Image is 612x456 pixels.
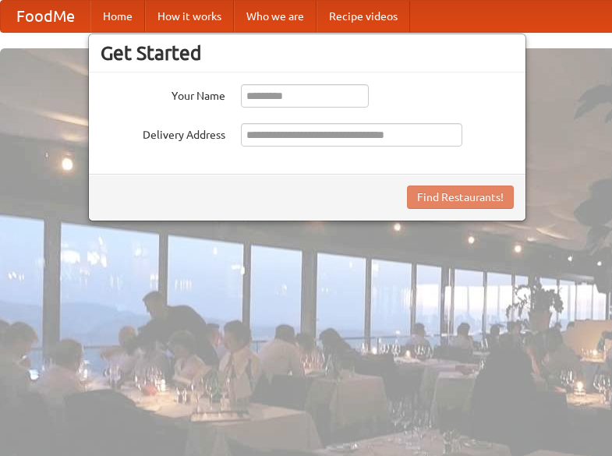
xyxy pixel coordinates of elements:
[145,1,234,32] a: How it works
[101,123,225,143] label: Delivery Address
[317,1,410,32] a: Recipe videos
[101,84,225,104] label: Your Name
[90,1,145,32] a: Home
[1,1,90,32] a: FoodMe
[234,1,317,32] a: Who we are
[101,41,514,65] h3: Get Started
[407,186,514,209] button: Find Restaurants!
